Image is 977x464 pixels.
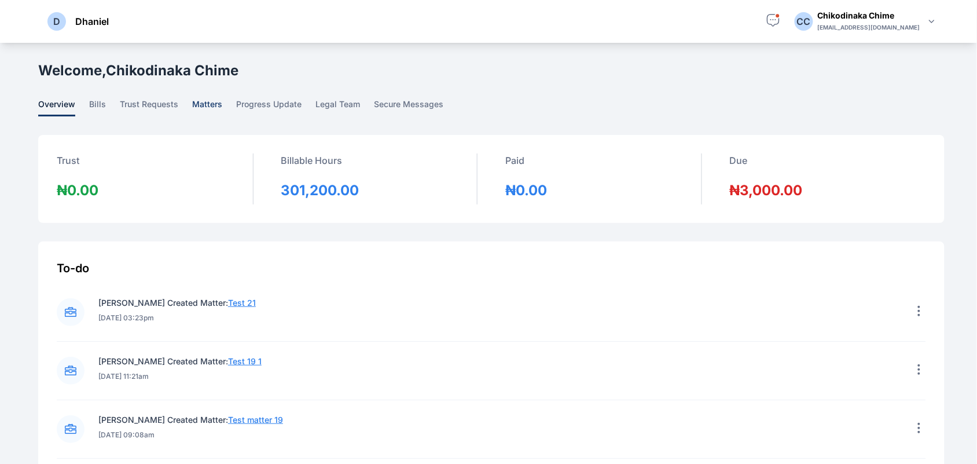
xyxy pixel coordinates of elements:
a: legal team [315,98,374,116]
span: secure messages [374,98,443,116]
div: Chikodinaka Chime [818,10,920,21]
div: Billable Hours [281,154,359,181]
span: overview [38,98,75,116]
a: overview [38,98,89,116]
span: legal team [315,98,360,116]
p: [DATE] 11:21am [98,372,262,381]
div: 301,200.00 [281,181,359,200]
div: Paid [505,154,547,181]
span: progress update [236,98,302,116]
span: trust requests [120,98,178,116]
button: D [47,12,66,31]
a: Test 19 1 [228,356,262,366]
div: [EMAIL_ADDRESS][DOMAIN_NAME] [818,21,920,33]
a: Test matter 19 [228,415,283,425]
a: Test 21 [228,298,256,308]
div: ₦3,000.00 [730,181,803,200]
a: progress update [236,98,315,116]
a: matters [192,98,236,116]
div: D [53,14,60,28]
p: [PERSON_NAME] Created Matter: [98,414,283,426]
a: bills [89,98,120,116]
div: ₦0.00 [505,181,547,200]
p: [DATE] 09:08am [98,430,283,440]
span: Dhaniel [75,14,109,28]
p: [PERSON_NAME] Created Matter: [98,297,256,309]
a: trust requests [120,98,192,116]
div: To-do [57,260,926,276]
a: secure messages [374,98,457,116]
span: matters [192,98,222,116]
button: CCChikodinaka Chime[EMAIL_ADDRESS][DOMAIN_NAME] [795,10,939,33]
button: CC [795,12,813,31]
p: [PERSON_NAME] Created Matter: [98,356,262,367]
div: C C [795,14,813,28]
div: Due [730,154,803,181]
span: bills [89,98,106,116]
p: [DATE] 03:23pm [98,313,256,323]
h1: Welcome, Chikodinaka Chime [38,61,238,80]
div: Trust [57,154,98,181]
div: ₦0.00 [57,181,98,200]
